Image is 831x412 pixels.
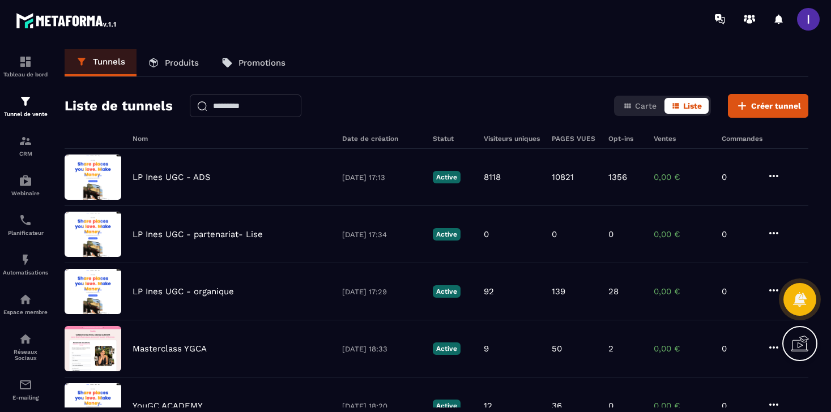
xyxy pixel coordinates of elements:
a: Tunnels [65,49,137,76]
img: automations [19,293,32,306]
a: formationformationCRM [3,126,48,165]
a: automationsautomationsWebinaire [3,165,48,205]
img: automations [19,174,32,187]
a: automationsautomationsAutomatisations [3,244,48,284]
p: [DATE] 17:29 [342,287,421,296]
p: 9 [484,344,489,354]
p: 12 [484,401,492,411]
h6: Statut [433,135,472,143]
a: formationformationTableau de bord [3,46,48,86]
p: Masterclass YGCA [133,344,207,354]
p: Planificateur [3,230,48,236]
p: LP Ines UGC - partenariat- Lise [133,229,263,239]
p: [DATE] 17:13 [342,173,421,182]
img: scheduler [19,213,32,227]
a: Promotions [210,49,297,76]
span: Carte [635,101,657,110]
p: Réseaux Sociaux [3,349,48,361]
p: [DATE] 17:34 [342,230,421,239]
h6: Opt-ins [608,135,642,143]
p: 0 [484,229,489,239]
p: Espace membre [3,309,48,315]
p: 2 [608,344,613,354]
a: automationsautomationsEspace membre [3,284,48,324]
p: 0 [608,401,613,411]
p: Active [433,342,461,355]
p: 0,00 € [654,229,710,239]
p: Active [433,171,461,183]
img: social-network [19,332,32,346]
p: Tableau de bord [3,71,48,78]
p: Tunnel de vente [3,111,48,117]
h6: Visiteurs uniques [484,135,540,143]
p: 0 [722,286,756,297]
h6: Date de création [342,135,421,143]
p: 36 [552,401,562,411]
p: 0,00 € [654,344,710,354]
img: automations [19,253,32,267]
p: 28 [608,286,619,297]
h2: Liste de tunnels [65,95,173,117]
p: 0,00 € [654,286,710,297]
p: 8118 [484,172,501,182]
p: 139 [552,286,565,297]
img: image [65,154,121,200]
p: E-mailing [3,394,48,401]
a: Produits [137,49,210,76]
a: schedulerschedulerPlanificateur [3,205,48,244]
p: Active [433,285,461,298]
p: 10821 [552,172,574,182]
p: 0 [722,172,756,182]
p: Webinaire [3,190,48,196]
a: emailemailE-mailing [3,370,48,409]
p: Active [433,228,461,241]
p: Automatisations [3,269,48,276]
p: 1356 [608,172,627,182]
img: image [65,326,121,371]
p: LP Ines UGC - ADS [133,172,211,182]
img: formation [19,55,32,68]
a: social-networksocial-networkRéseaux Sociaux [3,324,48,370]
p: 0 [722,229,756,239]
p: Active [433,400,461,412]
button: Créer tunnel [728,94,808,118]
p: Produits [165,58,199,68]
img: image [65,212,121,257]
img: formation [19,134,32,148]
p: 0 [722,344,756,354]
a: formationformationTunnel de vente [3,86,48,126]
p: 50 [552,344,562,354]
span: Liste [683,101,702,110]
span: Créer tunnel [751,100,801,111]
h6: PAGES VUES [552,135,597,143]
p: 0 [552,229,557,239]
button: Liste [664,98,709,114]
p: LP Ines UGC - organique [133,286,234,297]
p: [DATE] 18:20 [342,402,421,410]
h6: Ventes [654,135,710,143]
p: 0 [608,229,613,239]
img: formation [19,95,32,108]
img: image [65,269,121,314]
p: Tunnels [93,57,125,67]
p: 0,00 € [654,401,710,411]
p: 92 [484,286,494,297]
p: YouGC ACADEMY [133,401,203,411]
p: Promotions [238,58,285,68]
h6: Nom [133,135,331,143]
img: logo [16,10,118,31]
h6: Commandes [722,135,762,143]
p: 0 [722,401,756,411]
p: 0,00 € [654,172,710,182]
img: email [19,378,32,392]
p: [DATE] 18:33 [342,345,421,353]
button: Carte [616,98,663,114]
p: CRM [3,151,48,157]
